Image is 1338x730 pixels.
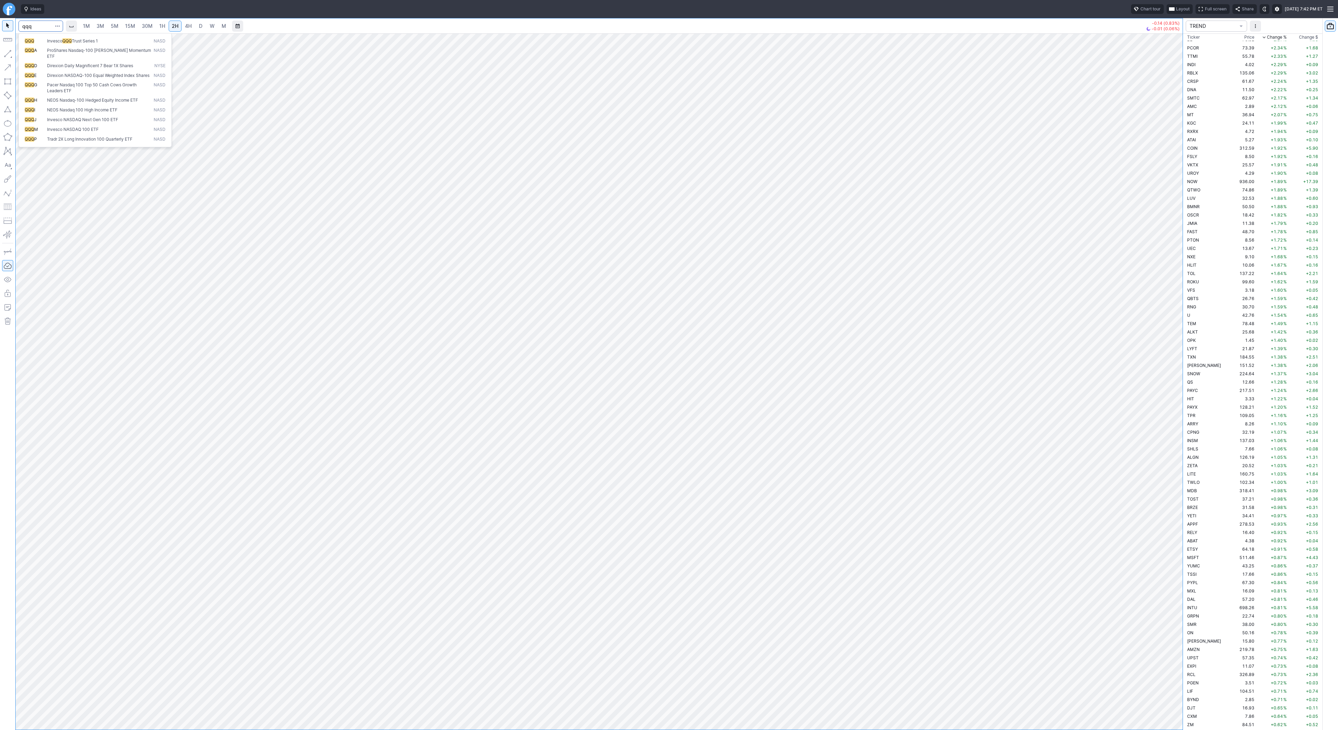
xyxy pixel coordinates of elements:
td: 4.72 [1230,127,1256,135]
a: 15M [122,21,138,32]
span: +1.93 [1271,137,1283,142]
span: +1.40 [1271,338,1283,343]
td: 24.11 [1230,119,1256,127]
span: % [1283,288,1287,293]
span: +1.35 [1306,79,1318,84]
span: QQQ [25,82,34,87]
span: Layout [1176,6,1190,13]
span: E [34,73,37,78]
span: D [34,63,37,68]
input: Search [18,21,63,32]
span: % [1283,62,1287,67]
span: +1.64 [1271,271,1283,276]
td: 9.10 [1230,252,1256,261]
span: +1.94 [1271,129,1283,134]
span: NYSE [154,63,166,69]
span: +5.90 [1306,146,1318,151]
td: 2.89 [1230,102,1256,110]
span: QBTS [1187,296,1199,301]
span: % [1283,338,1287,343]
span: % [1283,171,1287,176]
span: % [1283,279,1287,284]
span: % [1283,304,1287,309]
span: HLIT [1187,262,1197,268]
button: Position [2,215,13,226]
button: Brush [2,173,13,185]
span: +0.20 [1306,221,1318,226]
span: LYFT [1187,346,1197,351]
span: +1.27 [1306,54,1318,59]
td: 4.02 [1230,60,1256,69]
span: BMNR [1187,204,1200,209]
span: % [1283,137,1287,142]
span: +1.90 [1271,171,1283,176]
span: % [1283,187,1287,193]
span: NASD [154,82,166,94]
span: +0.48 [1306,162,1318,167]
span: Invesco [47,38,62,44]
td: 26.76 [1230,294,1256,303]
a: M [218,21,229,32]
span: +0.47 [1306,120,1318,126]
span: U [1187,313,1190,318]
span: TOL [1187,271,1195,276]
span: RBLX [1187,70,1198,76]
td: 62.97 [1230,94,1256,102]
td: 184.55 [1230,353,1256,361]
span: KGC [1187,120,1196,126]
span: OPK [1187,338,1196,343]
span: UEC [1187,246,1196,251]
span: +0.09 [1306,129,1318,134]
span: +1.92 [1271,146,1283,151]
span: +0.06 [1306,104,1318,109]
span: +0.16 [1306,154,1318,159]
span: +1.82 [1271,212,1283,218]
span: +0.30 [1306,346,1318,351]
span: +1.89 [1271,179,1283,184]
span: +3.02 [1306,70,1318,76]
span: TREND [1190,23,1236,30]
span: +0.65 [1306,313,1318,318]
span: % [1283,204,1287,209]
span: +1.60 [1271,288,1283,293]
a: 3M [93,21,107,32]
span: QQQ [62,38,72,44]
span: QQQ [25,38,34,44]
span: +1.88 [1271,196,1283,201]
span: NASD [154,97,166,103]
span: NXE [1187,254,1195,259]
span: H [34,97,37,103]
span: 15M [125,23,135,29]
span: +2.24 [1271,79,1283,84]
span: +2.29 [1271,70,1283,76]
span: +1.89 [1271,187,1283,193]
span: NASD [154,127,166,133]
td: 8.56 [1230,236,1256,244]
span: TEM [1187,321,1196,326]
td: 36.94 [1230,110,1256,119]
span: +1.68 [1306,45,1318,50]
span: % [1283,313,1287,318]
span: +2.22 [1271,87,1283,92]
span: +2.21 [1306,271,1318,276]
span: SMTC [1187,95,1200,101]
span: Pacer Nasdaq 100 Top 50 Cash Cows Growth Leaders ETF [47,82,137,93]
button: Mouse [2,20,13,31]
span: +0.75 [1306,112,1318,117]
button: Layout [1167,4,1193,14]
span: +1.15 [1306,321,1318,326]
span: +1.39 [1271,346,1283,351]
span: QQQ [25,48,34,53]
span: 4H [185,23,192,29]
button: Portfolio watchlist [1325,21,1336,32]
td: 21.87 [1230,344,1256,353]
span: % [1283,45,1287,50]
span: +2.33 [1271,54,1283,59]
button: Polygon [2,132,13,143]
span: +1.71 [1271,246,1283,251]
button: Text [2,159,13,171]
span: +0.60 [1306,196,1318,201]
span: I [34,107,35,112]
span: +2.12 [1271,104,1283,109]
span: D [199,23,202,29]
